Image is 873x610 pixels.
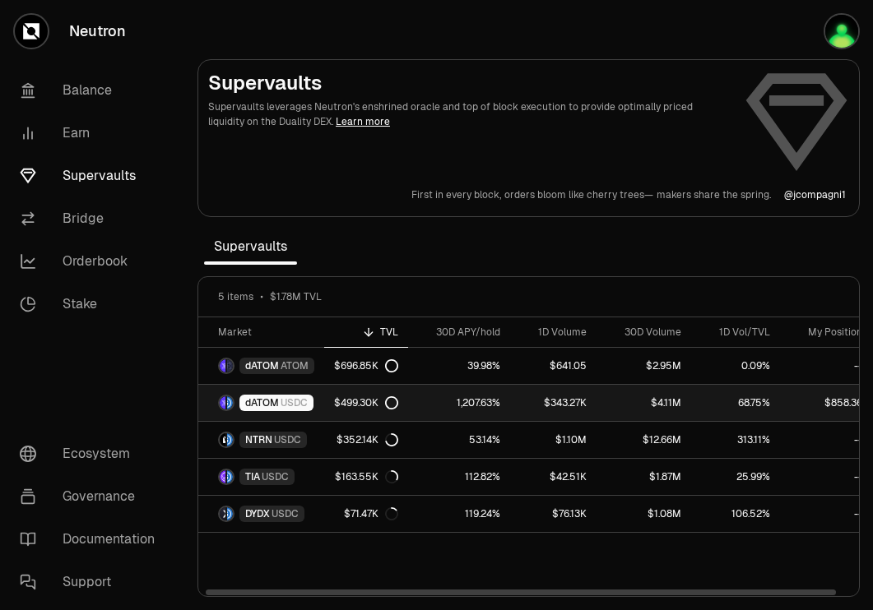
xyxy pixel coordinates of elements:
a: 119.24% [408,496,510,532]
img: dATOM Logo [220,359,225,372]
a: Orderbook [7,240,178,283]
a: Supervaults [7,155,178,197]
a: 1,207.63% [408,385,510,421]
img: USDC Logo [227,396,233,409]
img: USDC Logo [227,470,233,483]
a: $1.87M [597,459,691,495]
a: 39.98% [408,348,510,384]
img: DYDX Logo [220,507,225,520]
span: NTRN [245,433,272,446]
span: USDC [272,507,299,520]
span: USDC [281,396,308,409]
div: $352.14K [337,433,398,446]
a: TIA LogoUSDC LogoTIAUSDC [198,459,324,495]
a: 53.14% [408,422,510,458]
a: $499.30K [324,385,408,421]
a: $76.13K [510,496,597,532]
a: Ecosystem [7,432,178,475]
a: $4.11M [597,385,691,421]
a: 0.09% [691,348,780,384]
img: USDC Logo [227,433,233,446]
div: 1D Vol/TVL [701,326,770,339]
span: Supervaults [204,230,297,263]
a: dATOM LogoATOM LogodATOMATOM [198,348,324,384]
span: USDC [262,470,289,483]
a: $352.14K [324,422,408,458]
a: Governance [7,475,178,518]
a: 313.11% [691,422,780,458]
span: TIA [245,470,260,483]
a: Bridge [7,197,178,240]
a: DYDX LogoUSDC LogoDYDXUSDC [198,496,324,532]
a: Earn [7,112,178,155]
span: 5 items [218,290,253,303]
a: Documentation [7,518,178,561]
a: $696.85K [324,348,408,384]
div: Market [218,326,314,339]
a: Stake [7,283,178,326]
a: $71.47K [324,496,408,532]
div: $71.47K [344,507,398,520]
img: ATOM Logo [227,359,233,372]
div: $163.55K [335,470,398,483]
a: $2.95M [597,348,691,384]
a: $42.51K [510,459,597,495]
img: NTRN Logo [220,433,225,446]
a: 68.75% [691,385,780,421]
p: orders bloom like cherry trees— [504,188,653,201]
a: $1.10M [510,422,597,458]
a: First in every block,orders bloom like cherry trees—makers share the spring. [411,188,771,201]
span: dATOM [245,359,279,372]
h2: Supervaults [208,70,731,96]
p: Supervaults leverages Neutron's enshrined oracle and top of block execution to provide optimally ... [208,99,731,129]
a: @jcompagni1 [784,188,846,201]
img: Atom Staking [825,15,858,48]
span: USDC [274,433,301,446]
a: NTRN LogoUSDC LogoNTRNUSDC [198,422,324,458]
a: Balance [7,69,178,112]
span: $1.78M TVL [270,290,322,303]
a: Support [7,561,178,603]
img: TIA Logo [220,470,225,483]
a: $343.27K [510,385,597,421]
a: $163.55K [324,459,408,495]
a: 25.99% [691,459,780,495]
div: 1D Volume [520,326,587,339]
span: dATOM [245,396,279,409]
a: $12.66M [597,422,691,458]
span: ATOM [281,359,309,372]
div: TVL [334,326,398,339]
p: First in every block, [411,188,501,201]
img: dATOM Logo [220,396,225,409]
a: $1.08M [597,496,691,532]
a: Learn more [336,115,390,128]
div: $696.85K [334,359,398,372]
p: @ jcompagni1 [784,188,846,201]
a: dATOM LogoUSDC LogodATOMUSDC [198,385,324,421]
a: $641.05 [510,348,597,384]
div: My Position [790,326,862,339]
img: USDC Logo [227,507,233,520]
div: 30D APY/hold [418,326,500,339]
p: makers share the spring. [657,188,771,201]
div: 30D Volume [606,326,681,339]
a: 112.82% [408,459,510,495]
span: DYDX [245,507,270,520]
div: $499.30K [334,396,398,409]
a: 106.52% [691,496,780,532]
